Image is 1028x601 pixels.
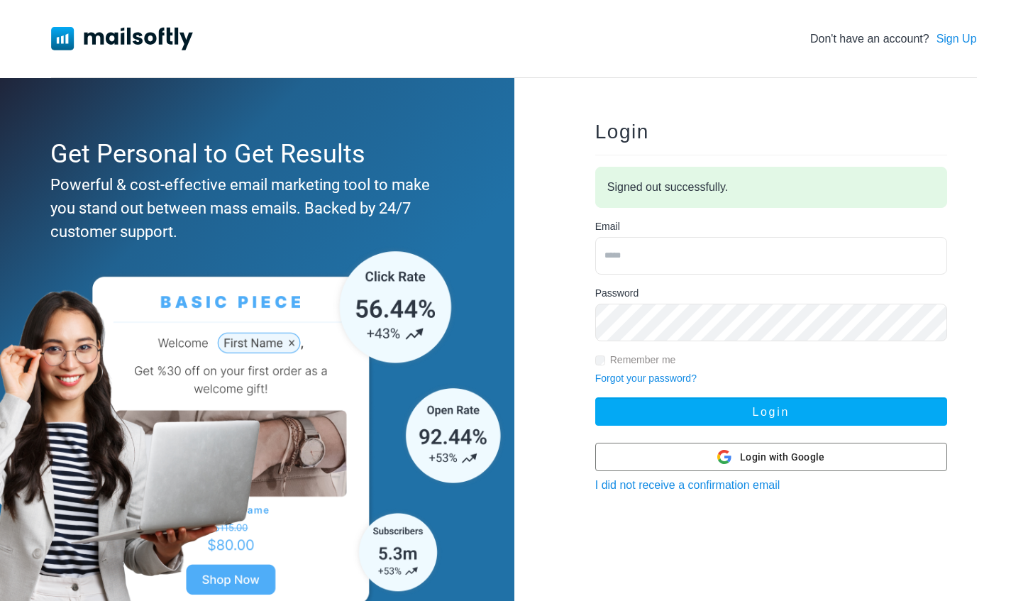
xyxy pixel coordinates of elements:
[595,167,947,208] div: Signed out successfully.
[810,31,977,48] div: Don't have an account?
[740,450,824,465] span: Login with Google
[595,219,620,234] label: Email
[595,286,639,301] label: Password
[50,173,456,243] div: Powerful & cost-effective email marketing tool to make you stand out between mass emails. Backed ...
[50,135,456,173] div: Get Personal to Get Results
[595,373,697,384] a: Forgot your password?
[595,397,947,426] button: Login
[595,443,947,471] button: Login with Google
[51,27,193,50] img: Mailsoftly
[595,121,649,143] span: Login
[595,479,780,491] a: I did not receive a confirmation email
[936,31,977,48] a: Sign Up
[610,353,676,368] label: Remember me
